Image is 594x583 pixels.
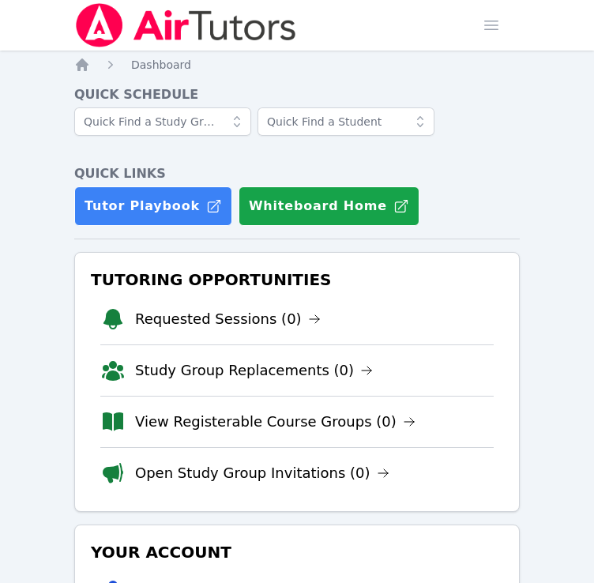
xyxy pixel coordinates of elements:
[88,538,506,566] h3: Your Account
[74,186,232,226] a: Tutor Playbook
[131,57,191,73] a: Dashboard
[135,359,373,382] a: Study Group Replacements (0)
[74,85,520,104] h4: Quick Schedule
[74,107,251,136] input: Quick Find a Study Group
[74,3,298,47] img: Air Tutors
[135,411,415,433] a: View Registerable Course Groups (0)
[239,186,419,226] button: Whiteboard Home
[258,107,434,136] input: Quick Find a Student
[131,58,191,71] span: Dashboard
[135,462,389,484] a: Open Study Group Invitations (0)
[74,164,520,183] h4: Quick Links
[74,57,520,73] nav: Breadcrumb
[135,308,321,330] a: Requested Sessions (0)
[88,265,506,294] h3: Tutoring Opportunities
